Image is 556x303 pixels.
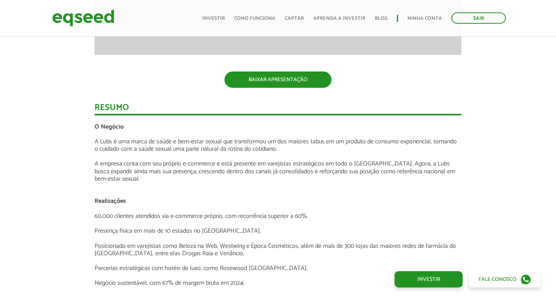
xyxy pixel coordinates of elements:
a: Investir [202,16,225,21]
a: Aprenda a investir [313,16,365,21]
img: EqSeed [52,8,114,28]
a: Blog [375,16,388,21]
p: 60.000 clientes atendidos via e-commerce próprio, com recorrência superior a 60%. [95,212,461,220]
a: Sair [451,12,506,24]
a: Minha conta [407,16,442,21]
p: Parcerias estratégicas com hotéis de luxo, como Rosewood [GEOGRAPHIC_DATA]. [95,265,461,272]
div: Resumo [95,103,461,115]
a: Captar [285,16,304,21]
a: BAIXAR APRESENTAÇÃO [225,71,331,88]
a: Investir [395,271,463,287]
p: Presença física em mais de 10 estados no [GEOGRAPHIC_DATA]. [95,227,461,235]
strong: O Negócio [95,122,124,132]
a: Fale conosco [469,271,540,287]
strong: Realizações [95,196,126,206]
a: Como funciona [234,16,275,21]
p: A Lubs é uma marca de saúde e bem-estar sexual que transformou um dos maiores tabus em um produto... [95,138,461,153]
p: Posicionado em varejistas como Beleza na Web, Westwing e Época Cosméticos, além de mais de 300 lo... [95,242,461,257]
p: A empresa conta com seu próprio e-commerce e está presente em varejistas estratégicos em todo o [... [95,160,461,183]
p: Negócio sustentável, com 67% de margem bruta em 2024. [95,279,461,287]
